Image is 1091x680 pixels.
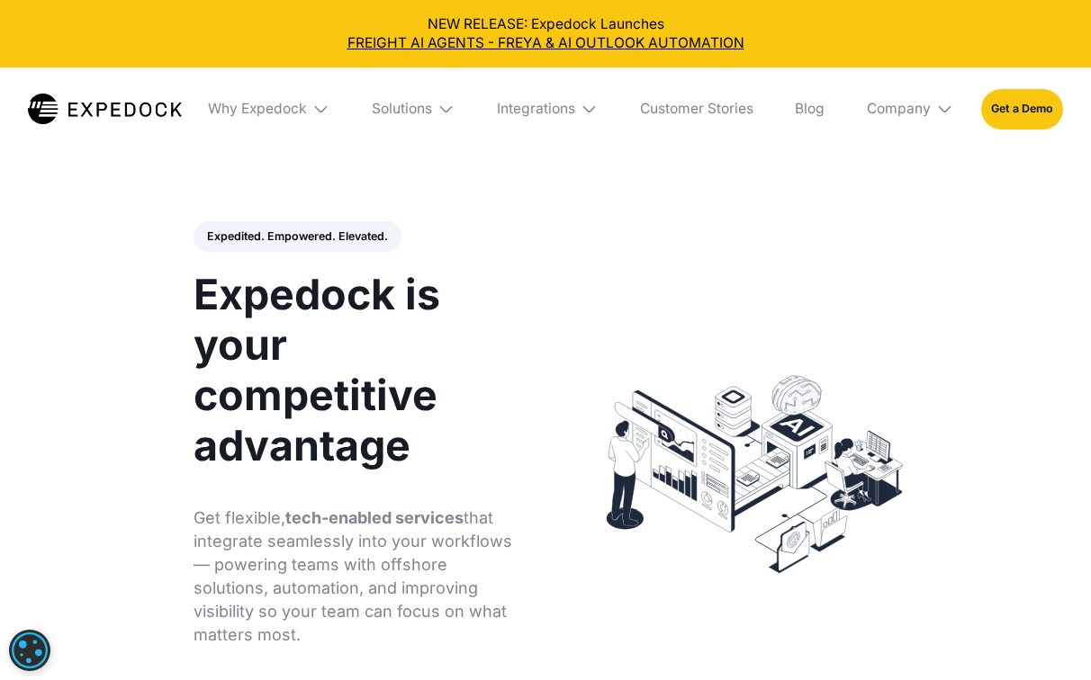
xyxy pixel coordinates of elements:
a: Blog [781,67,839,151]
div: Why Expedock [208,100,307,117]
div: Solutions [357,67,468,151]
div: Company [867,100,931,117]
div: Why Expedock [194,67,343,151]
div: Solutions [372,100,432,117]
strong: tech-enabled services [285,508,464,527]
a: Get a Demo [981,89,1063,130]
div: Integrations [497,100,575,117]
h1: Expedock is your competitive advantage [194,270,524,471]
iframe: Chat Widget [1001,594,1091,680]
div: Company [852,67,967,151]
a: Customer Stories [626,67,767,151]
a: FREIGHT AI AGENTS - FREYA & AI OUTLOOK AUTOMATION [14,33,1077,53]
div: Integrations [482,67,611,151]
p: Get flexible, that integrate seamlessly into your workflows — powering teams with offshore soluti... [194,506,524,647]
div: NEW RELEASE: Expedock Launches [14,14,1077,53]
